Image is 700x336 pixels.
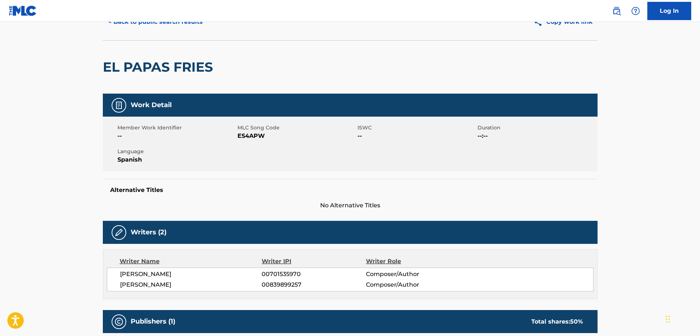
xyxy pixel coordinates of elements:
[117,124,236,132] span: Member Work Identifier
[628,4,643,18] div: Help
[117,155,236,164] span: Spanish
[262,270,366,279] span: 00701535970
[647,2,691,20] a: Log In
[117,148,236,155] span: Language
[237,124,356,132] span: MLC Song Code
[609,4,624,18] a: Public Search
[531,317,583,326] div: Total shares:
[237,132,356,140] span: ES4APW
[366,280,461,289] span: Composer/Author
[103,201,598,210] span: No Alternative Titles
[120,270,262,279] span: [PERSON_NAME]
[570,318,583,325] span: 50 %
[358,124,476,132] span: ISWC
[528,13,598,31] button: Copy work link
[366,257,461,266] div: Writer Role
[534,18,546,27] img: Copy work link
[131,101,172,109] h5: Work Detail
[666,308,670,330] div: Drag
[120,280,262,289] span: [PERSON_NAME]
[115,228,123,237] img: Writers
[9,5,37,16] img: MLC Logo
[612,7,621,15] img: search
[131,317,175,326] h5: Publishers (1)
[110,186,590,194] h5: Alternative Titles
[663,301,700,336] iframe: Chat Widget
[478,132,596,140] span: --:--
[262,280,366,289] span: 00839899257
[366,270,461,279] span: Composer/Author
[120,257,262,266] div: Writer Name
[115,317,123,326] img: Publishers
[358,132,476,140] span: --
[631,7,640,15] img: help
[262,257,366,266] div: Writer IPI
[115,101,123,110] img: Work Detail
[131,228,166,237] h5: Writers (2)
[103,13,208,31] button: < Back to public search results
[117,132,236,140] span: --
[478,124,596,132] span: Duration
[103,59,217,75] h2: EL PAPAS FRIES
